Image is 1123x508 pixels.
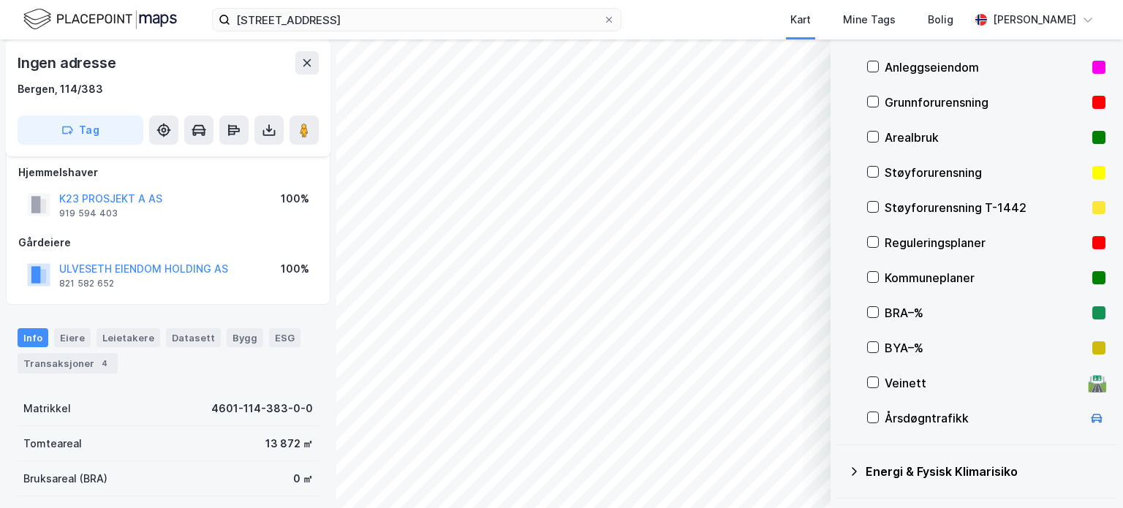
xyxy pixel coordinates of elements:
[993,11,1076,29] div: [PERSON_NAME]
[59,208,118,219] div: 919 594 403
[843,11,896,29] div: Mine Tags
[97,356,112,371] div: 4
[790,11,811,29] div: Kart
[18,328,48,347] div: Info
[18,164,318,181] div: Hjemmelshaver
[23,400,71,417] div: Matrikkel
[18,115,143,145] button: Tag
[885,129,1086,146] div: Arealbruk
[97,328,160,347] div: Leietakere
[59,278,114,289] div: 821 582 652
[23,470,107,488] div: Bruksareal (BRA)
[885,409,1082,427] div: Årsdøgntrafikk
[1050,438,1123,508] iframe: Chat Widget
[885,164,1086,181] div: Støyforurensning
[23,435,82,452] div: Tomteareal
[885,304,1086,322] div: BRA–%
[928,11,953,29] div: Bolig
[54,328,91,347] div: Eiere
[885,58,1086,76] div: Anleggseiendom
[227,328,263,347] div: Bygg
[281,260,309,278] div: 100%
[230,9,603,31] input: Søk på adresse, matrikkel, gårdeiere, leietakere eller personer
[269,328,300,347] div: ESG
[885,234,1086,251] div: Reguleringsplaner
[885,199,1086,216] div: Støyforurensning T-1442
[18,80,103,98] div: Bergen, 114/383
[885,94,1086,111] div: Grunnforurensning
[23,7,177,32] img: logo.f888ab2527a4732fd821a326f86c7f29.svg
[866,463,1105,480] div: Energi & Fysisk Klimarisiko
[293,470,313,488] div: 0 ㎡
[18,353,118,374] div: Transaksjoner
[18,51,118,75] div: Ingen adresse
[211,400,313,417] div: 4601-114-383-0-0
[18,234,318,251] div: Gårdeiere
[281,190,309,208] div: 100%
[885,269,1086,287] div: Kommuneplaner
[1050,438,1123,508] div: Kontrollprogram for chat
[1087,374,1107,393] div: 🛣️
[885,339,1086,357] div: BYA–%
[265,435,313,452] div: 13 872 ㎡
[885,374,1082,392] div: Veinett
[166,328,221,347] div: Datasett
